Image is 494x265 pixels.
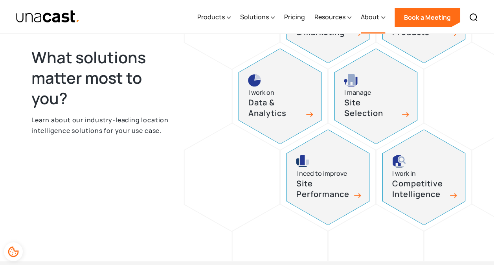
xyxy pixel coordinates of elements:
a: pie chart iconI work onData & Analytics [238,48,321,144]
a: Book a Meeting [395,8,460,27]
img: Unacast text logo [16,10,80,24]
img: site performance icon [296,155,309,167]
img: Search icon [469,13,478,22]
h3: Data & Analytics [248,98,303,118]
a: home [16,10,80,24]
div: Resources [314,1,351,33]
img: pie chart icon [248,74,261,86]
div: I work in [392,168,415,179]
div: Products [197,1,231,33]
div: Products [197,12,225,22]
div: Solutions [240,12,269,22]
div: I work on [248,87,274,98]
div: I need to improve [296,168,347,179]
img: site selection icon [344,74,358,86]
a: competitive intelligence iconI work inCompetitive Intelligence [382,129,465,225]
div: Resources [314,12,345,22]
div: Solutions [240,1,275,33]
h3: Site Selection [344,98,399,118]
h3: Competitive Intelligence [392,179,447,199]
p: Learn about our industry-leading location intelligence solutions for your use case. [31,115,174,136]
div: About [361,12,379,22]
h3: Site Performance [296,179,351,199]
a: Pricing [284,1,305,33]
a: site selection icon I manageSite Selection [334,48,417,144]
div: I manage [344,87,371,98]
div: About [361,1,385,33]
h2: What solutions matter most to you? [31,47,174,109]
img: competitive intelligence icon [392,155,406,167]
a: site performance iconI need to improveSite Performance [286,129,369,225]
div: Cookie Preferences [4,242,23,261]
